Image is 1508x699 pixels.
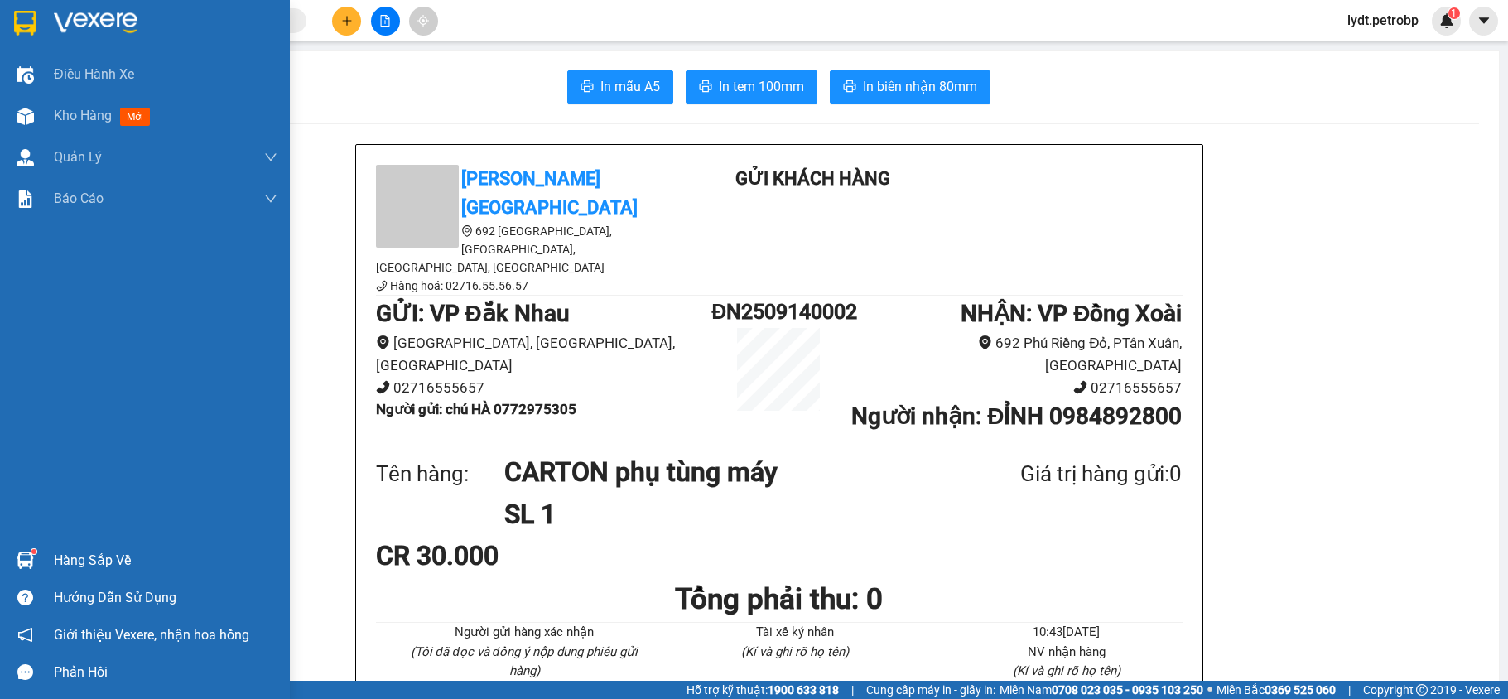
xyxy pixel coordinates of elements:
span: lydt.petrobp [1334,10,1432,31]
span: question-circle [17,590,33,605]
b: Người nhận : ĐỈNH 0984892800 [851,403,1182,430]
span: aim [417,15,429,27]
img: warehouse-icon [17,149,34,166]
li: [GEOGRAPHIC_DATA], [GEOGRAPHIC_DATA], [GEOGRAPHIC_DATA] [376,332,712,376]
li: Người gửi hàng xác nhận [409,623,640,643]
li: 02716555657 [376,377,712,399]
span: environment [461,225,473,237]
i: (Tôi đã đọc và đồng ý nộp dung phiếu gửi hàng) [411,644,638,679]
span: environment [978,335,992,349]
li: NV nhận hàng [951,643,1182,663]
b: [PERSON_NAME][GEOGRAPHIC_DATA] [461,168,638,218]
b: Gửi khách hàng [735,168,890,189]
span: environment [376,335,390,349]
img: logo-vxr [14,11,36,36]
i: (Kí và ghi rõ họ tên) [1013,663,1120,678]
li: 692 [GEOGRAPHIC_DATA], [GEOGRAPHIC_DATA], [GEOGRAPHIC_DATA], [GEOGRAPHIC_DATA] [376,222,674,277]
h1: ĐN2509140002 [711,296,846,328]
span: printer [581,80,594,95]
span: 1 [1451,7,1457,19]
button: caret-down [1469,7,1498,36]
span: file-add [379,15,391,27]
span: In biên nhận 80mm [863,76,977,97]
h1: Tổng phải thu: 0 [376,576,1183,622]
span: printer [843,80,856,95]
span: printer [699,80,712,95]
span: | [1348,681,1351,699]
div: Hướng dẫn sử dụng [54,586,277,610]
img: icon-new-feature [1439,13,1454,28]
img: warehouse-icon [17,108,34,125]
div: Giá trị hàng gửi: 0 [940,457,1182,491]
b: Người gửi : chú HÀ 0772975305 [376,401,576,417]
img: warehouse-icon [17,552,34,569]
span: Miền Nam [1000,681,1203,699]
li: 10:43[DATE] [951,623,1182,643]
span: phone [1073,380,1087,394]
span: Báo cáo [54,188,104,209]
div: Hàng sắp về [54,548,277,573]
span: In tem 100mm [719,76,804,97]
span: mới [120,108,150,126]
button: printerIn biên nhận 80mm [830,70,990,104]
span: copyright [1416,684,1428,696]
strong: 0369 525 060 [1265,683,1336,697]
span: Quản Lý [54,147,102,167]
span: caret-down [1477,13,1491,28]
span: message [17,664,33,680]
sup: 1 [1448,7,1460,19]
strong: 0708 023 035 - 0935 103 250 [1052,683,1203,697]
span: In mẫu A5 [600,76,660,97]
span: phone [376,380,390,394]
span: down [264,192,277,205]
b: GỬI : VP Đắk Nhau [376,300,570,327]
button: plus [332,7,361,36]
li: Hàng hoá: 02716.55.56.57 [376,277,674,295]
img: solution-icon [17,190,34,208]
i: (Kí và ghi rõ họ tên) [741,644,849,659]
li: 692 Phú Riềng Đỏ, PTân Xuân, [GEOGRAPHIC_DATA] [846,332,1183,376]
img: warehouse-icon [17,66,34,84]
strong: 1900 633 818 [768,683,839,697]
span: phone [376,280,388,292]
button: printerIn tem 100mm [686,70,817,104]
b: NHẬN : VP Đồng Xoài [961,300,1182,327]
h1: CARTON phụ tùng máy [504,451,940,493]
div: Phản hồi [54,660,277,685]
h1: SL 1 [504,494,940,535]
span: Điều hành xe [54,64,134,84]
span: Cung cấp máy in - giấy in: [866,681,995,699]
span: Miền Bắc [1217,681,1336,699]
span: ⚪️ [1207,687,1212,693]
button: aim [409,7,438,36]
span: plus [341,15,353,27]
span: notification [17,627,33,643]
button: file-add [371,7,400,36]
div: CR 30.000 [376,535,642,576]
sup: 1 [31,549,36,554]
button: printerIn mẫu A5 [567,70,673,104]
span: down [264,151,277,164]
span: | [851,681,854,699]
div: Tên hàng: [376,457,505,491]
span: Kho hàng [54,108,112,123]
span: Giới thiệu Vexere, nhận hoa hồng [54,624,249,645]
span: Hỗ trợ kỹ thuật: [687,681,839,699]
li: 02716555657 [846,377,1183,399]
li: Tài xế ký nhân [680,623,911,643]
